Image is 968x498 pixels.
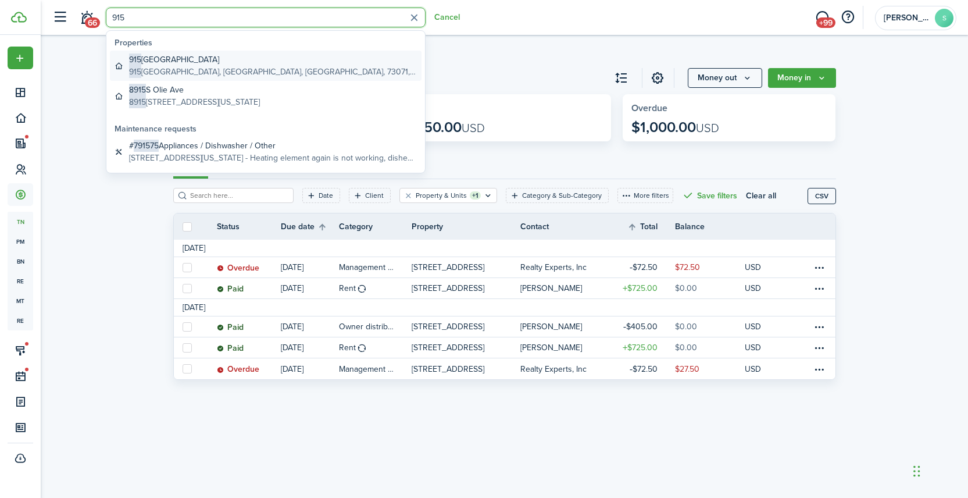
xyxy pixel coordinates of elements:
[217,323,244,332] status: Paid
[675,337,745,358] a: $0.00
[745,257,777,278] a: USD
[808,188,836,204] button: CSV
[339,358,412,379] a: Management fees
[617,188,673,203] button: More filters
[412,337,521,358] a: [STREET_ADDRESS]
[520,337,605,358] a: [PERSON_NAME]
[416,190,467,201] filter-tag-label: Property & Units
[520,263,587,272] table-profile-info-text: Realty Experts, Inc
[745,321,761,333] p: USD
[8,271,33,291] span: re
[129,140,417,152] global-search-item-title: # Appliances / Dishwasher / Other
[217,337,281,358] a: Paid
[675,342,697,354] table-amount-description: $0.00
[49,6,71,29] button: Open sidebar
[768,68,836,88] button: Money in
[884,14,930,22] span: Stacie
[217,278,281,298] a: Paid
[281,358,339,379] a: [DATE]
[520,316,605,337] a: [PERSON_NAME]
[129,66,141,78] span: 915
[129,54,417,66] global-search-item-title: [GEOGRAPHIC_DATA]
[281,363,303,375] p: [DATE]
[696,119,719,137] span: USD
[811,3,833,33] a: Messaging
[281,321,303,333] p: [DATE]
[412,342,484,354] p: [STREET_ADDRESS]
[520,358,605,379] a: Realty Experts, Inc
[605,278,675,298] a: $725.00
[910,442,968,498] iframe: Chat Widget
[682,188,737,203] button: Save filters
[688,68,762,88] button: Open menu
[11,12,27,23] img: TenantCloud
[675,358,745,379] a: $27.50
[349,188,391,203] filter-tag: Open filter
[8,311,33,330] span: re
[520,322,582,332] table-profile-info-text: [PERSON_NAME]
[675,316,745,337] a: $0.00
[8,251,33,271] a: bn
[675,321,697,333] table-amount-description: $0.00
[745,278,777,298] a: USD
[8,232,33,251] a: pm
[217,358,281,379] a: Overdue
[319,190,333,201] filter-tag-label: Date
[675,278,745,298] a: $0.00
[605,358,675,379] a: $72.50
[462,119,485,137] span: USD
[217,257,281,278] a: Overdue
[412,363,484,375] p: [STREET_ADDRESS]
[339,282,356,294] table-info-title: Rent
[520,284,582,293] table-profile-info-text: [PERSON_NAME]
[405,9,423,27] button: Clear search
[129,66,417,78] global-search-item-description: [GEOGRAPHIC_DATA], [GEOGRAPHIC_DATA], [GEOGRAPHIC_DATA], 73071, [GEOGRAPHIC_DATA]
[217,264,259,273] status: Overdue
[281,261,303,273] p: [DATE]
[115,37,422,49] global-search-list-title: Properties
[816,17,835,28] span: +99
[8,47,33,69] button: Open menu
[406,103,602,113] widget-stats-title: Paid
[412,282,484,294] p: [STREET_ADDRESS]
[129,96,260,108] global-search-item-description: [STREET_ADDRESS][US_STATE]
[76,3,98,33] a: Notifications
[8,291,33,311] a: mt
[412,358,521,379] a: [STREET_ADDRESS]
[339,321,394,333] table-info-title: Owner distribution
[302,188,340,203] filter-tag: Open filter
[520,257,605,278] a: Realty Experts, Inc
[110,51,422,81] a: 915[GEOGRAPHIC_DATA]915[GEOGRAPHIC_DATA], [GEOGRAPHIC_DATA], [GEOGRAPHIC_DATA], 73071, [GEOGRAPHI...
[85,17,100,28] span: 66
[630,261,658,273] table-amount-title: $72.50
[623,321,658,333] table-amount-title: $405.00
[8,212,33,232] span: tn
[838,8,858,27] button: Open resource center
[412,261,484,273] p: [STREET_ADDRESS]
[339,337,412,358] a: Rent
[217,365,259,374] status: Overdue
[134,140,159,152] span: 791575
[129,152,417,164] global-search-item-description: [STREET_ADDRESS][US_STATE] - Heating element again is not working, dishes aren’t cleaned at all b...
[403,191,413,200] button: Clear filter
[217,344,244,353] status: Paid
[339,363,394,375] table-info-title: Management fees
[106,8,426,27] input: Search for anything...
[506,188,609,203] filter-tag: Open filter
[187,190,290,201] input: Search here...
[745,316,777,337] a: USD
[675,220,745,233] th: Balance
[434,13,460,22] button: Cancel
[281,342,303,354] p: [DATE]
[412,257,521,278] a: [STREET_ADDRESS]
[365,190,384,201] filter-tag-label: Client
[623,342,658,354] table-amount-title: $725.00
[339,316,412,337] a: Owner distribution
[675,257,745,278] a: $72.50
[623,282,658,294] table-amount-title: $725.00
[520,343,582,353] table-profile-info-text: [PERSON_NAME]
[110,137,422,167] a: #791575Appliances / Dishwasher / Other[STREET_ADDRESS][US_STATE] - Heating element again is not w...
